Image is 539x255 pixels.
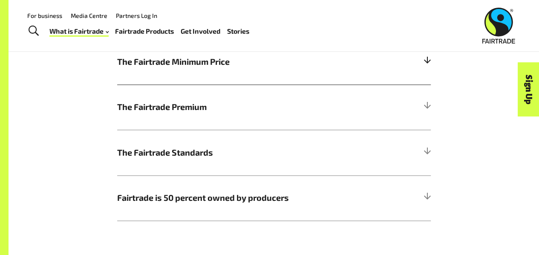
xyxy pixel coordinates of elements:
span: Fairtrade is 50 percent owned by producers [117,191,352,204]
a: Stories [227,25,249,37]
a: Fairtrade Products [115,25,174,37]
span: The Fairtrade Minimum Price [117,55,352,68]
a: Partners Log In [116,12,157,19]
a: What is Fairtrade [49,25,109,37]
span: The Fairtrade Premium [117,101,352,113]
img: Fairtrade Australia New Zealand logo [482,8,515,43]
a: For business [27,12,62,19]
span: The Fairtrade Standards [117,146,352,159]
a: Get Involved [181,25,220,37]
a: Toggle Search [23,20,44,42]
a: Media Centre [71,12,107,19]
